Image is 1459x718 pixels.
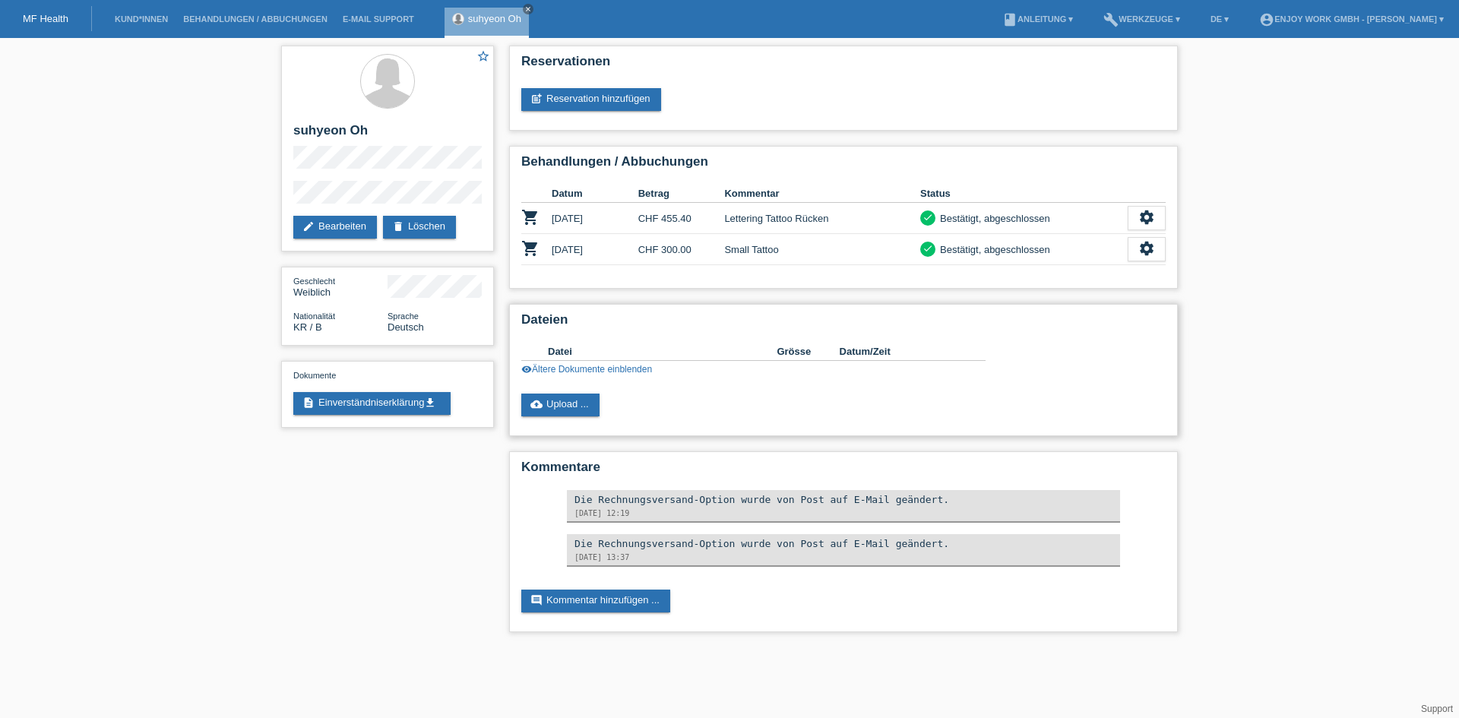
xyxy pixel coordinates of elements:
[574,538,1112,549] div: Die Rechnungsversand-Option wurde von Post auf E-Mail geändert.
[1138,209,1155,226] i: settings
[548,343,777,361] th: Datei
[1002,12,1018,27] i: book
[392,220,404,232] i: delete
[552,234,638,265] td: [DATE]
[574,494,1112,505] div: Die Rechnungsversand-Option wurde von Post auf E-Mail geändert.
[293,321,322,333] span: Südkorea / B / 12.01.2021
[935,210,1050,226] div: Bestätigt, abgeschlossen
[523,4,533,14] a: close
[524,5,532,13] i: close
[935,242,1050,258] div: Bestätigt, abgeschlossen
[995,14,1081,24] a: bookAnleitung ▾
[1252,14,1451,24] a: account_circleEnjoy Work GmbH - [PERSON_NAME] ▾
[1103,12,1119,27] i: build
[521,208,540,226] i: POSP00017094
[1203,14,1236,24] a: DE ▾
[638,185,725,203] th: Betrag
[293,312,335,321] span: Nationalität
[388,312,419,321] span: Sprache
[724,203,920,234] td: Lettering Tattoo Rücken
[293,216,377,239] a: editBearbeiten
[521,394,600,416] a: cloud_uploadUpload ...
[176,14,335,24] a: Behandlungen / Abbuchungen
[574,553,1112,561] div: [DATE] 13:37
[530,594,543,606] i: comment
[530,398,543,410] i: cloud_upload
[302,220,315,232] i: edit
[920,185,1128,203] th: Status
[521,590,670,612] a: commentKommentar hinzufügen ...
[521,239,540,258] i: POSP00026858
[724,185,920,203] th: Kommentar
[293,392,451,415] a: descriptionEinverständniserklärungget_app
[293,277,335,286] span: Geschlecht
[923,243,933,254] i: check
[293,371,336,380] span: Dokumente
[107,14,176,24] a: Kund*innen
[468,13,521,24] a: suhyeon Oh
[521,312,1166,335] h2: Dateien
[574,509,1112,517] div: [DATE] 12:19
[638,203,725,234] td: CHF 455.40
[424,397,436,409] i: get_app
[552,185,638,203] th: Datum
[476,49,490,63] i: star_border
[521,364,652,375] a: visibilityÄltere Dokumente einblenden
[293,275,388,298] div: Weiblich
[23,13,68,24] a: MF Health
[724,234,920,265] td: Small Tattoo
[552,203,638,234] td: [DATE]
[1096,14,1188,24] a: buildWerkzeuge ▾
[840,343,964,361] th: Datum/Zeit
[1259,12,1274,27] i: account_circle
[530,93,543,105] i: post_add
[1138,240,1155,257] i: settings
[521,88,661,111] a: post_addReservation hinzufügen
[383,216,456,239] a: deleteLöschen
[923,212,933,223] i: check
[777,343,839,361] th: Grösse
[388,321,424,333] span: Deutsch
[293,123,482,146] h2: suhyeon Oh
[302,397,315,409] i: description
[521,460,1166,482] h2: Kommentare
[521,154,1166,177] h2: Behandlungen / Abbuchungen
[638,234,725,265] td: CHF 300.00
[521,364,532,375] i: visibility
[476,49,490,65] a: star_border
[1421,704,1453,714] a: Support
[521,54,1166,77] h2: Reservationen
[335,14,422,24] a: E-Mail Support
